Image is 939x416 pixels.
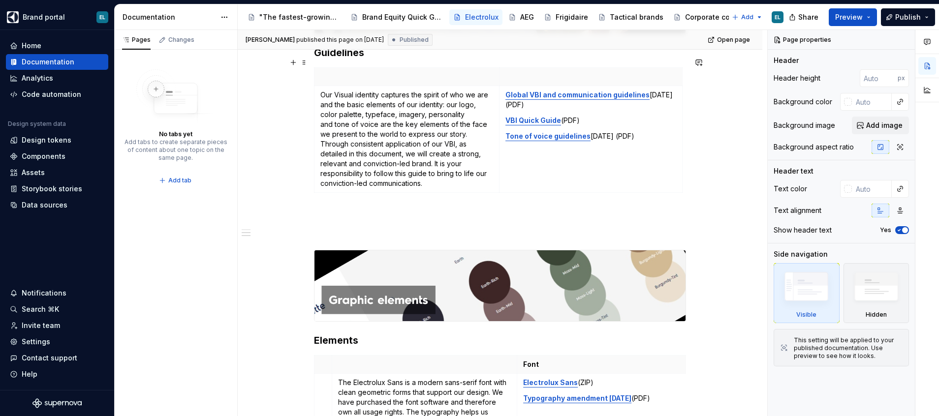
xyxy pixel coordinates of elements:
[123,12,216,22] div: Documentation
[2,6,112,28] button: Brand portalEL
[798,12,818,22] span: Share
[168,36,194,44] div: Changes
[6,350,108,366] button: Contact support
[244,9,344,25] a: "The fastest-growing companies are not branding their business … they are businessing their brands”
[314,250,686,322] img: 959c146a-6bf1-41e3-939e-be81848efa17.png
[852,117,909,134] button: Add image
[775,13,781,21] div: EL
[6,165,108,180] a: Assets
[835,12,863,22] span: Preview
[346,9,447,25] a: Brand Equity Quick Guides
[594,9,667,25] a: Tactical brands
[314,46,686,59] h3: Guidelines
[774,263,840,323] div: Visible
[296,36,384,44] div: published this page on [DATE]
[784,8,825,26] button: Share
[866,120,903,130] span: Add image
[244,7,727,27] div: Page tree
[523,360,539,368] strong: Font
[881,8,935,26] button: Publish
[705,33,754,47] a: Open page
[246,36,295,44] span: [PERSON_NAME]
[23,12,65,22] div: Brand portal
[6,87,108,102] a: Code automation
[866,311,887,319] div: Hidden
[774,225,832,235] div: Show header text
[523,394,631,402] a: Typography amendment [DATE]
[6,197,108,213] a: Data sources
[22,57,74,67] div: Documentation
[774,120,835,130] div: Background image
[523,393,696,403] p: (PDF)
[6,181,108,197] a: Storybook stories
[523,378,578,386] a: Electrolux Sans
[6,285,108,301] button: Notifications
[8,120,66,128] div: Design system data
[124,138,227,162] div: Add tabs to create separate pieces of content about one topic on the same page.
[6,70,108,86] a: Analytics
[6,149,108,164] a: Components
[22,151,65,161] div: Components
[898,74,905,82] p: px
[774,97,832,107] div: Background color
[794,336,903,360] div: This setting will be applied to your published documentation. Use preview to see how it looks.
[6,318,108,333] a: Invite team
[774,56,799,65] div: Header
[717,36,750,44] span: Open page
[22,168,45,178] div: Assets
[610,12,663,22] div: Tactical brands
[22,321,60,330] div: Invite team
[159,130,192,138] div: No tabs yet
[22,41,41,51] div: Home
[22,135,71,145] div: Design tokens
[774,166,814,176] div: Header text
[156,174,196,187] button: Add tab
[7,11,19,23] img: 1131f18f-9b94-42a4-847a-eabb54481545.png
[22,288,66,298] div: Notifications
[741,13,753,21] span: Add
[122,36,151,44] div: Pages
[860,69,898,87] input: Auto
[32,398,82,408] svg: Supernova Logo
[505,132,591,140] a: Tone of voice guidelines
[774,206,821,215] div: Text alignment
[22,73,53,83] div: Analytics
[829,8,877,26] button: Preview
[852,180,892,198] input: Auto
[774,73,820,83] div: Header height
[400,36,429,44] span: Published
[852,93,892,111] input: Auto
[168,177,191,184] span: Add tab
[774,184,807,194] div: Text color
[505,116,561,124] strong: VBI Quick Guide
[362,12,443,22] div: Brand Equity Quick Guides
[6,132,108,148] a: Design tokens
[6,334,108,350] a: Settings
[540,9,592,25] a: Frigidaire
[259,12,341,22] div: "The fastest-growing companies are not branding their business … they are businessing their brands”
[505,131,676,141] p: [DATE] (PDF)
[880,226,891,234] label: Yes
[729,10,766,24] button: Add
[774,249,828,259] div: Side navigation
[505,90,650,99] a: Global VBI and communication guidelines
[22,200,67,210] div: Data sources
[505,116,676,125] p: (PDF)
[504,9,538,25] a: AEG
[556,12,588,22] div: Frigidaire
[22,369,37,379] div: Help
[669,9,770,25] a: Corporate communication
[774,142,854,152] div: Background aspect ratio
[22,89,81,99] div: Code automation
[6,54,108,70] a: Documentation
[465,12,499,22] div: Electrolux
[6,38,108,54] a: Home
[320,90,493,188] p: Our Visual identity captures the spirit of who we are and the basic elements of our identity: our...
[796,311,816,319] div: Visible
[685,12,766,22] div: Corporate communication
[22,304,59,314] div: Search ⌘K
